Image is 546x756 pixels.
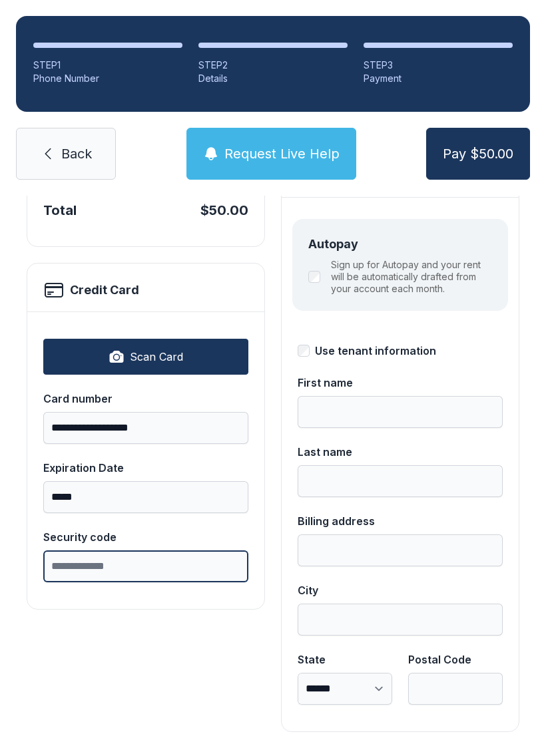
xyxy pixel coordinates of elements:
div: $50.00 [200,201,248,220]
div: Last name [298,444,503,460]
div: STEP 2 [198,59,348,72]
input: Last name [298,465,503,497]
h2: Credit Card [70,281,139,299]
div: Phone Number [33,72,182,85]
div: State [298,652,392,667]
div: Card number [43,391,248,407]
input: First name [298,396,503,428]
input: Security code [43,550,248,582]
div: First name [298,375,503,391]
input: Expiration Date [43,481,248,513]
div: Postal Code [408,652,503,667]
input: Postal Code [408,673,503,705]
input: Billing address [298,534,503,566]
div: STEP 3 [364,59,513,72]
div: Billing address [298,513,503,529]
div: Total [43,201,77,220]
input: Card number [43,412,248,444]
span: Scan Card [130,349,183,365]
div: Security code [43,529,248,545]
select: State [298,673,392,705]
span: Request Live Help [224,144,340,163]
span: Pay $50.00 [443,144,513,163]
div: City [298,582,503,598]
label: Sign up for Autopay and your rent will be automatically drafted from your account each month. [331,259,492,295]
input: City [298,604,503,636]
div: Expiration Date [43,460,248,476]
div: Autopay [308,235,492,254]
span: Back [61,144,92,163]
div: Details [198,72,348,85]
div: Use tenant information [315,343,436,359]
div: STEP 1 [33,59,182,72]
div: Payment [364,72,513,85]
